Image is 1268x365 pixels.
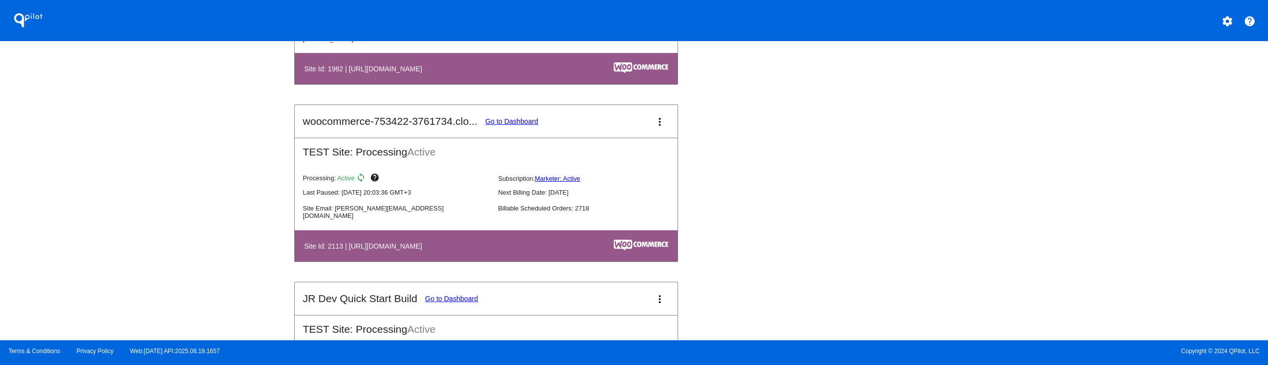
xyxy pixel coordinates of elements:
a: Privacy Policy [77,348,114,355]
h4: Site Id: 2113 | [URL][DOMAIN_NAME] [304,242,427,250]
h2: TEST Site: Processing [295,138,678,158]
mat-icon: help [1244,15,1256,27]
h1: QPilot [8,10,48,30]
mat-icon: help [370,173,382,185]
span: Active [407,146,435,157]
a: Go to Dashboard [425,295,478,303]
mat-icon: sync [356,173,368,185]
p: Next Billing Date: [DATE] [498,189,686,196]
p: Billable Scheduled Orders: 2718 [498,205,686,212]
a: Terms & Conditions [8,348,60,355]
a: Marketer: Active [535,175,581,182]
h2: JR Dev Quick Start Build [303,293,417,305]
a: Go to Dashboard [485,117,538,125]
img: c53aa0e5-ae75-48aa-9bee-956650975ee5 [614,240,668,251]
mat-icon: settings [1221,15,1233,27]
p: Last Paused: [DATE] 20:03:36 GMT+3 [303,189,490,196]
p: Processing: [303,173,490,185]
h2: TEST Site: Processing [295,315,678,335]
h2: woocommerce-753422-3761734.clo... [303,115,477,127]
h4: Site Id: 1982 | [URL][DOMAIN_NAME] [304,65,427,73]
img: c53aa0e5-ae75-48aa-9bee-956650975ee5 [614,62,668,73]
mat-icon: more_vert [654,293,666,305]
a: Web:[DATE] API:2025.08.19.1657 [130,348,220,355]
span: Active [407,323,435,335]
span: Active [337,175,355,182]
p: Subscription: [498,175,686,182]
p: Site Email: [PERSON_NAME][EMAIL_ADDRESS][DOMAIN_NAME] [303,205,490,219]
mat-icon: more_vert [654,116,666,128]
span: Copyright © 2024 QPilot, LLC [642,348,1260,355]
